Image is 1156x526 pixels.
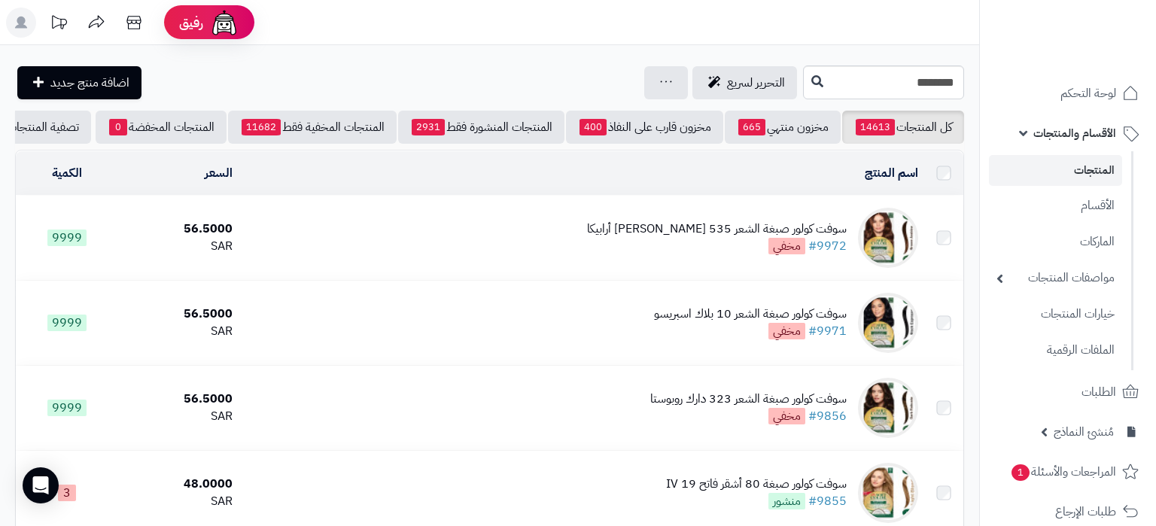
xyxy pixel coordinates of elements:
[23,467,59,503] div: Open Intercom Messenger
[50,74,129,92] span: اضافة منتج جديد
[654,306,847,323] div: سوفت كولور صبغة الشعر 10 بلاك اسبريسو
[1081,382,1116,403] span: الطلبات
[768,493,805,509] span: منشور
[725,111,841,144] a: مخزون منتهي665
[1011,464,1030,481] span: 1
[650,391,847,408] div: سوفت كولور صبغة الشعر 323 دارك روبوستا
[123,476,233,493] div: 48.0000
[989,334,1122,366] a: الملفات الرقمية
[692,66,797,99] a: التحرير لسريع
[58,485,76,501] span: 3
[666,476,847,493] div: سوفت كولور صبغة 80 أشقر فاتح 19 IV
[1054,38,1142,69] img: logo-2.png
[989,374,1147,410] a: الطلبات
[1010,461,1116,482] span: المراجعات والأسئلة
[1054,421,1114,442] span: مُنشئ النماذج
[989,262,1122,294] a: مواصفات المنتجات
[228,111,397,144] a: المنتجات المخفية فقط11682
[40,8,78,41] a: تحديثات المنصة
[123,220,233,238] div: 56.5000
[47,315,87,331] span: 9999
[47,400,87,416] span: 9999
[1055,501,1116,522] span: طلبات الإرجاع
[858,463,918,523] img: سوفت كولور صبغة 80 أشقر فاتح 19 IV
[580,119,607,135] span: 400
[205,164,233,182] a: السعر
[123,391,233,408] div: 56.5000
[989,190,1122,222] a: الأقسام
[566,111,723,144] a: مخزون قارب على النفاذ400
[7,118,79,136] span: تصفية المنتجات
[123,306,233,323] div: 56.5000
[858,208,918,268] img: سوفت كولور صبغة الشعر 535 براون أرابيكا
[398,111,564,144] a: المنتجات المنشورة فقط2931
[727,74,785,92] span: التحرير لسريع
[989,155,1122,186] a: المنتجات
[242,119,281,135] span: 11682
[858,378,918,438] img: سوفت كولور صبغة الشعر 323 دارك روبوستا
[47,230,87,246] span: 9999
[96,111,227,144] a: المنتجات المخفضة0
[808,237,847,255] a: #9972
[989,298,1122,330] a: خيارات المنتجات
[768,238,805,254] span: مخفي
[587,220,847,238] div: سوفت كولور صبغة الشعر 535 [PERSON_NAME] أرابيكا
[179,14,203,32] span: رفيق
[865,164,918,182] a: اسم المنتج
[123,238,233,255] div: SAR
[123,493,233,510] div: SAR
[856,119,895,135] span: 14613
[1033,123,1116,144] span: الأقسام والمنتجات
[123,323,233,340] div: SAR
[52,164,82,182] a: الكمية
[412,119,445,135] span: 2931
[808,322,847,340] a: #9971
[768,323,805,339] span: مخفي
[989,454,1147,490] a: المراجعات والأسئلة1
[842,111,964,144] a: كل المنتجات14613
[808,492,847,510] a: #9855
[808,407,847,425] a: #9856
[109,119,127,135] span: 0
[17,66,141,99] a: اضافة منتج جديد
[768,408,805,424] span: مخفي
[858,293,918,353] img: سوفت كولور صبغة الشعر 10 بلاك اسبريسو
[738,119,765,135] span: 665
[123,408,233,425] div: SAR
[209,8,239,38] img: ai-face.png
[989,226,1122,258] a: الماركات
[989,75,1147,111] a: لوحة التحكم
[1060,83,1116,104] span: لوحة التحكم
